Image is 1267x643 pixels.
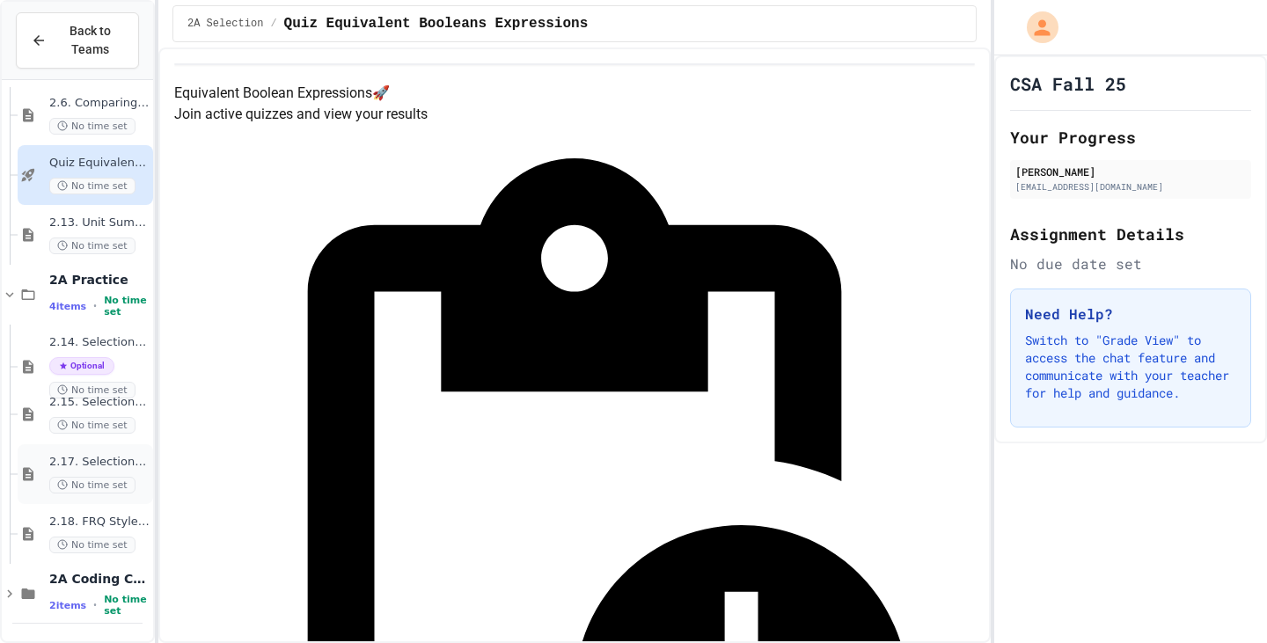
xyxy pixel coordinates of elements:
[284,13,589,34] span: Quiz Equivalent Booleans Expressions
[49,178,135,194] span: No time set
[1010,253,1251,274] div: No due date set
[1008,7,1063,47] div: My Account
[1015,180,1246,194] div: [EMAIL_ADDRESS][DOMAIN_NAME]
[49,571,150,587] span: 2A Coding Challenges
[49,118,135,135] span: No time set
[49,156,150,171] span: Quiz Equivalent Booleans Expressions
[49,382,135,398] span: No time set
[57,22,124,59] span: Back to Teams
[49,515,150,530] span: 2.18. FRQ Style Selection Coding Practice (2.1-2.6)
[49,237,135,254] span: No time set
[49,600,86,611] span: 2 items
[1010,222,1251,246] h2: Assignment Details
[1010,71,1126,96] h1: CSA Fall 25
[49,395,150,410] span: 2.15. Selection Coding Practice (2.1-2.6)
[1025,332,1236,402] p: Switch to "Grade View" to access the chat feature and communicate with your teacher for help and ...
[104,295,150,318] span: No time set
[49,537,135,553] span: No time set
[49,301,86,312] span: 4 items
[49,455,150,470] span: 2.17. Selection Free Response Question (FRQ) Game Practice (2.1-2.6)
[49,335,150,350] span: 2.14. Selection Mixed Up Code Practice (2.1-2.6)
[93,598,97,612] span: •
[49,216,150,230] span: 2.13. Unit Summary 2a Selection (2.1-2.6)
[1015,164,1246,179] div: [PERSON_NAME]
[187,17,263,31] span: 2A Selection
[49,272,150,288] span: 2A Practice
[16,12,139,69] button: Back to Teams
[49,417,135,434] span: No time set
[270,17,276,31] span: /
[1010,125,1251,150] h2: Your Progress
[49,96,150,111] span: 2.6. Comparing Boolean Expressions ([PERSON_NAME] Laws)
[104,594,150,617] span: No time set
[93,299,97,313] span: •
[174,83,975,104] h4: Equivalent Boolean Expressions 🚀
[1025,303,1236,325] h3: Need Help?
[49,357,114,375] span: Optional
[49,477,135,493] span: No time set
[174,104,975,125] p: Join active quizzes and view your results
